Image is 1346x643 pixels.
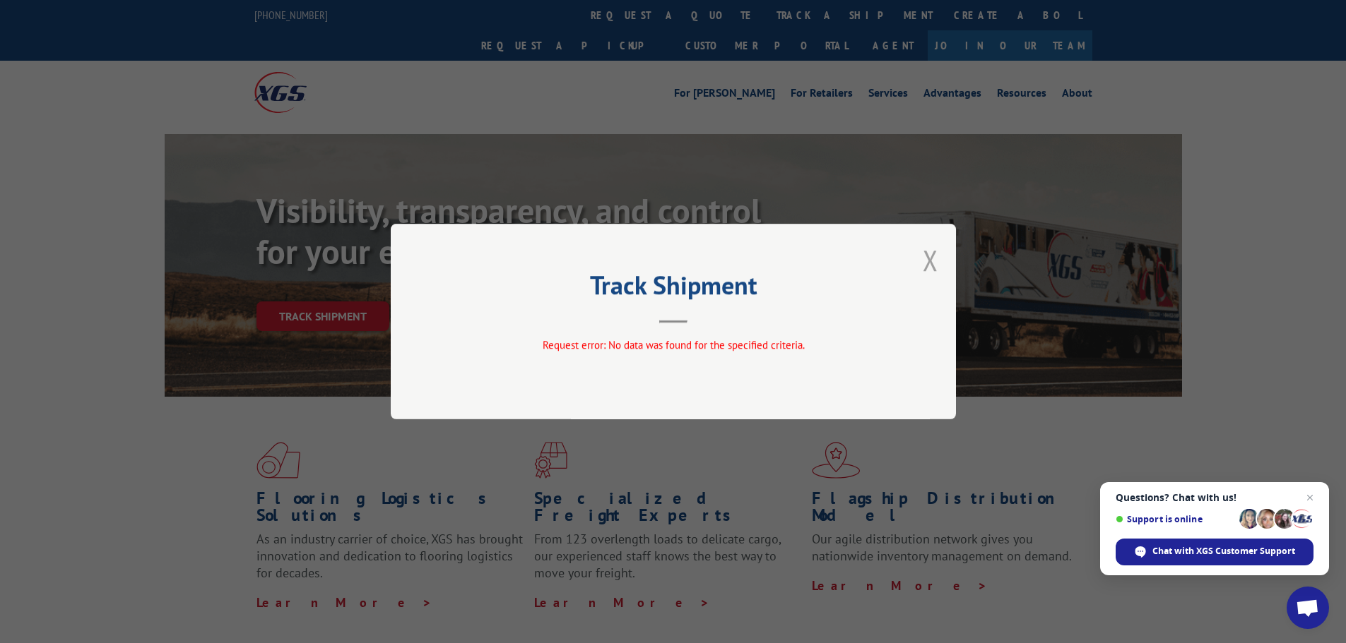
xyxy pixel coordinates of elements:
span: Support is online [1116,514,1234,524]
span: Chat with XGS Customer Support [1152,545,1295,558]
h2: Track Shipment [461,275,885,302]
a: Open chat [1287,587,1329,629]
span: Request error: No data was found for the specified criteria. [542,338,804,351]
span: Questions? Chat with us! [1116,492,1313,503]
span: Chat with XGS Customer Support [1116,539,1313,565]
button: Close modal [923,241,938,279]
